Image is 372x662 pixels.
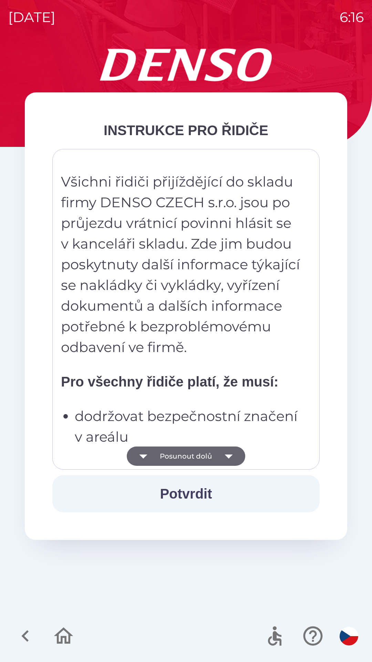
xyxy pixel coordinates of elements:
[25,48,347,81] img: Logo
[52,120,320,141] div: INSTRUKCE PRO ŘIDIČE
[61,374,278,389] strong: Pro všechny řidiče platí, že musí:
[8,7,55,28] p: [DATE]
[127,447,245,466] button: Posunout dolů
[340,627,358,645] img: cs flag
[61,171,301,358] p: Všichni řidiči přijíždějící do skladu firmy DENSO CZECH s.r.o. jsou po průjezdu vrátnicí povinni ...
[52,475,320,512] button: Potvrdit
[340,7,364,28] p: 6:16
[75,406,301,447] p: dodržovat bezpečnostní značení v areálu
